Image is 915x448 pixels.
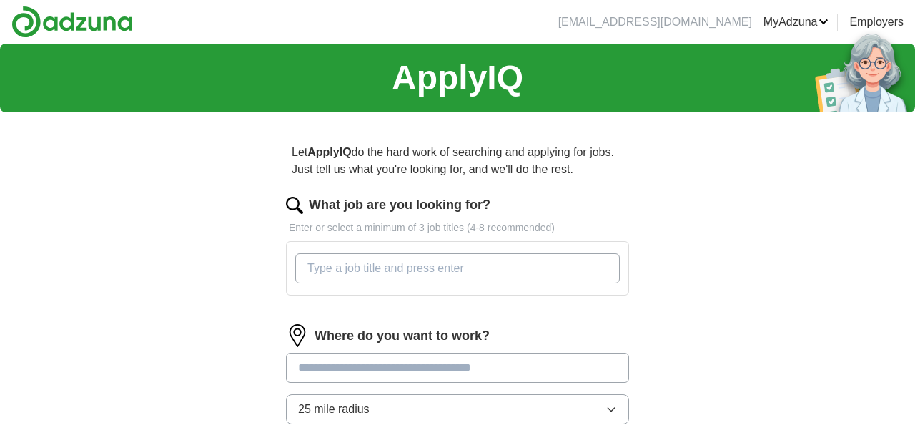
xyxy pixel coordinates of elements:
label: Where do you want to work? [315,326,490,346]
input: Type a job title and press enter [295,253,620,283]
strong: ApplyIQ [307,146,351,158]
img: Adzuna logo [11,6,133,38]
button: 25 mile radius [286,394,629,424]
img: search.png [286,197,303,214]
span: 25 mile radius [298,401,370,418]
a: MyAdzuna [763,14,829,31]
label: What job are you looking for? [309,195,490,215]
li: [EMAIL_ADDRESS][DOMAIN_NAME] [558,14,752,31]
a: Employers [849,14,904,31]
p: Enter or select a minimum of 3 job titles (4-8 recommended) [286,220,629,235]
p: Let do the hard work of searching and applying for jobs. Just tell us what you're looking for, an... [286,138,629,184]
img: location.png [286,324,309,347]
h1: ApplyIQ [392,52,523,104]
